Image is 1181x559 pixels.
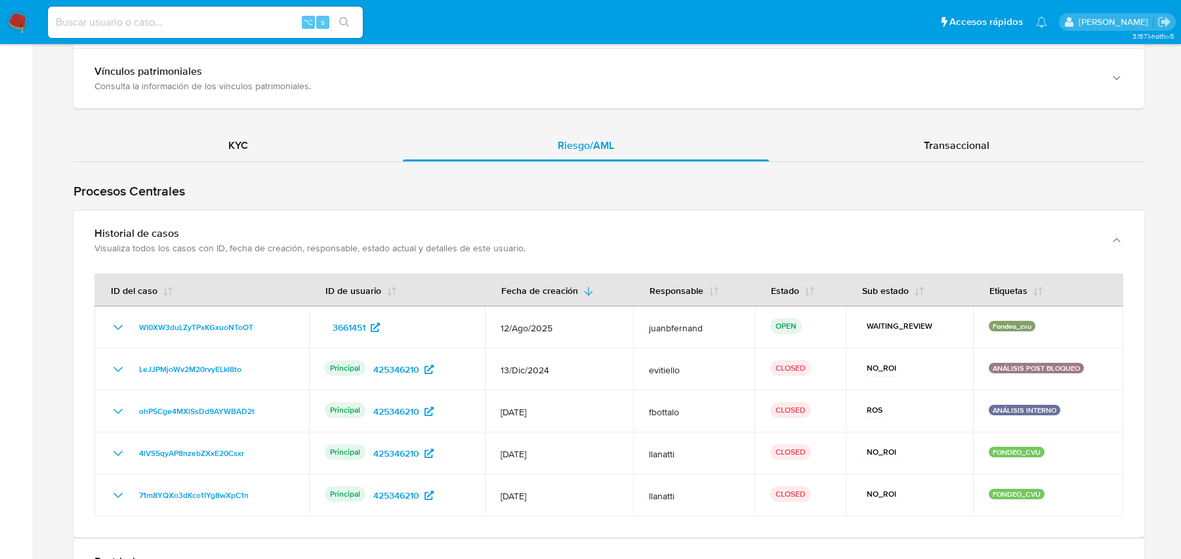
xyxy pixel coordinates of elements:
[1132,31,1174,41] span: 3.157.1-hotfix-5
[1157,15,1171,29] a: Salir
[303,16,313,28] span: ⌥
[1036,16,1047,28] a: Notificaciones
[321,16,325,28] span: s
[558,138,614,153] span: Riesgo/AML
[228,138,248,153] span: KYC
[73,183,1144,199] h1: Procesos Centrales
[48,14,363,31] input: Buscar usuario o caso...
[1079,16,1153,28] p: juan.calo@mercadolibre.com
[949,15,1023,29] span: Accesos rápidos
[331,13,358,31] button: search-icon
[924,138,989,153] span: Transaccional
